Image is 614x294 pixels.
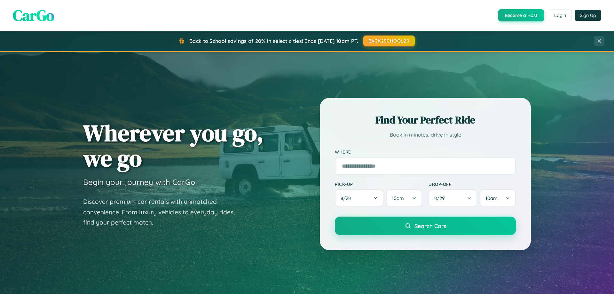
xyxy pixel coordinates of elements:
button: Sign Up [575,10,601,21]
button: 10am [386,189,422,207]
button: BACK2SCHOOL20 [363,36,415,46]
span: 10am [485,195,498,201]
span: CarGo [13,5,54,26]
span: Back to School savings of 20% in select cities! Ends [DATE] 10am PT. [189,38,358,44]
span: Search Cars [414,222,446,229]
label: Pick-up [335,181,422,187]
h1: Wherever you go, we go [83,120,264,171]
span: 10am [392,195,404,201]
label: Drop-off [429,181,516,187]
span: 8 / 28 [341,195,354,201]
p: Discover premium car rentals with unmatched convenience. From luxury vehicles to everyday rides, ... [83,196,243,228]
p: Book in minutes, drive in style [335,130,516,139]
button: Search Cars [335,217,516,235]
label: Where [335,149,516,155]
button: Login [549,10,571,21]
span: 8 / 29 [434,195,448,201]
button: 8/29 [429,189,477,207]
button: Become a Host [498,9,544,21]
button: 10am [480,189,516,207]
button: 8/28 [335,189,383,207]
h2: Find Your Perfect Ride [335,113,516,127]
h3: Begin your journey with CarGo [83,177,195,187]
